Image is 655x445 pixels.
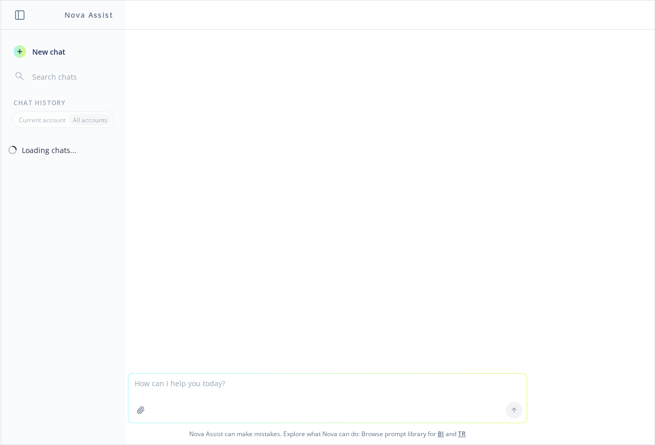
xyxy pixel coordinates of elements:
div: Chat History [1,98,125,107]
span: New chat [30,46,65,57]
p: Current account [19,116,65,124]
span: Nova Assist can make mistakes. Explore what Nova can do: Browse prompt library for and [5,423,650,444]
a: BI [438,429,444,438]
button: New chat [9,42,117,61]
a: TR [458,429,466,438]
button: Loading chats... [1,141,125,159]
input: Search chats [30,69,113,84]
p: All accounts [73,116,108,124]
h1: Nova Assist [64,9,113,20]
